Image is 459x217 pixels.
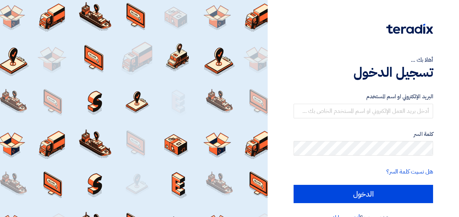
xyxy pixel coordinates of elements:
div: أهلا بك ... [294,56,433,64]
input: أدخل بريد العمل الإلكتروني او اسم المستخدم الخاص بك ... [294,104,433,118]
a: هل نسيت كلمة السر؟ [386,167,433,176]
h1: تسجيل الدخول [294,64,433,80]
label: كلمة السر [294,130,433,138]
label: البريد الإلكتروني او اسم المستخدم [294,92,433,101]
input: الدخول [294,185,433,203]
img: Teradix logo [386,24,433,34]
